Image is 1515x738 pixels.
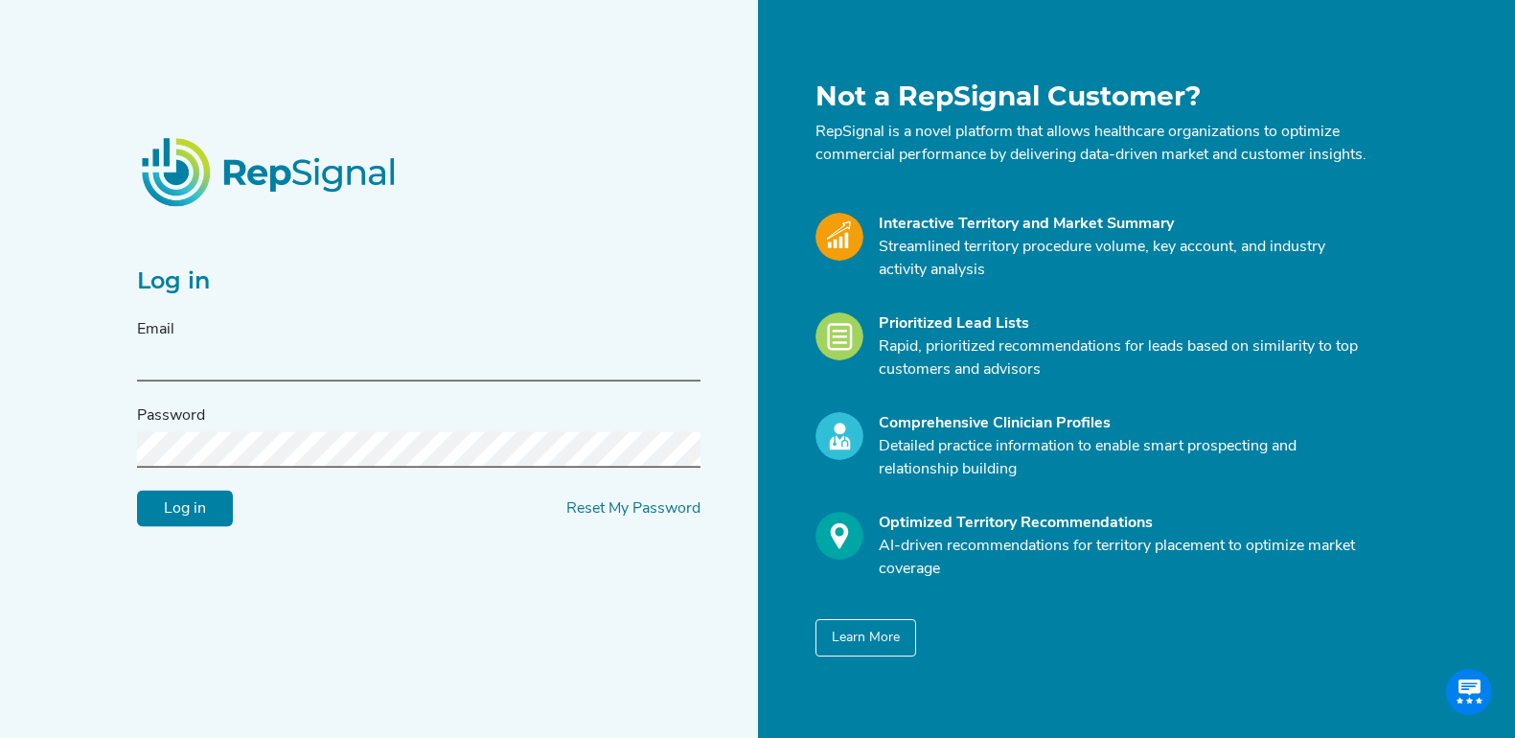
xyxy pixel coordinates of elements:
img: Leads_Icon.28e8c528.svg [815,312,863,360]
img: Market_Icon.a700a4ad.svg [815,213,863,261]
div: Optimized Territory Recommendations [879,512,1367,535]
p: Rapid, prioritized recommendations for leads based on similarity to top customers and advisors [879,335,1367,381]
a: Reset My Password [566,501,700,517]
img: RepSignalLogo.20539ed3.png [118,114,423,229]
p: AI-driven recommendations for territory placement to optimize market coverage [879,535,1367,581]
div: Interactive Territory and Market Summary [879,213,1367,236]
label: Password [137,404,205,427]
img: Profile_Icon.739e2aba.svg [815,412,863,460]
img: Optimize_Icon.261f85db.svg [815,512,863,560]
h2: Log in [137,267,700,295]
p: RepSignal is a novel platform that allows healthcare organizations to optimize commercial perform... [815,121,1367,167]
label: Email [137,318,174,341]
p: Detailed practice information to enable smart prospecting and relationship building [879,435,1367,481]
h1: Not a RepSignal Customer? [815,81,1367,113]
button: Learn More [815,619,916,657]
input: Log in [137,491,233,527]
p: Streamlined territory procedure volume, key account, and industry activity analysis [879,236,1367,282]
div: Prioritized Lead Lists [879,312,1367,335]
div: Comprehensive Clinician Profiles [879,412,1367,435]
